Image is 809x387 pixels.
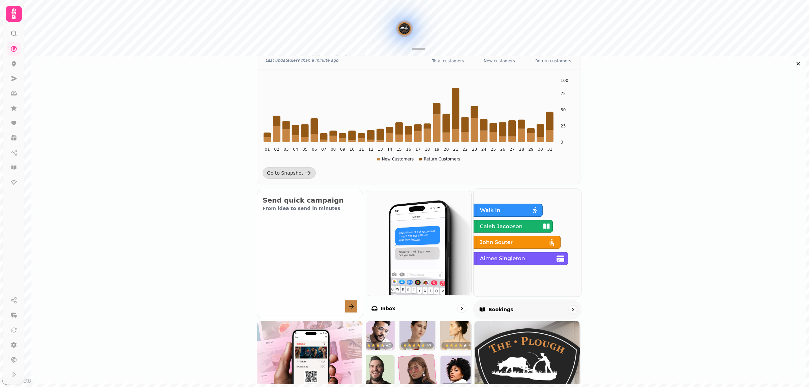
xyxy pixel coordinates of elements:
[529,147,534,152] tspan: 29
[366,190,472,318] a: InboxInbox
[399,23,410,34] button: The Plough
[538,147,543,152] tspan: 30
[510,147,515,152] tspan: 27
[263,205,357,212] p: From idea to send in minutes
[462,147,468,152] tspan: 22
[561,124,566,128] tspan: 25
[419,156,460,162] div: Return Customers
[2,377,32,385] a: Mapbox logo
[265,147,270,152] tspan: 01
[432,58,464,64] p: Total customers
[396,147,401,152] tspan: 15
[267,170,303,176] div: Go to Snapshot
[368,147,373,152] tspan: 12
[561,91,566,96] tspan: 75
[387,147,392,152] tspan: 14
[453,147,458,152] tspan: 21
[481,147,486,152] tspan: 24
[547,147,552,152] tspan: 31
[472,147,477,152] tspan: 23
[283,147,289,152] tspan: 03
[340,147,345,152] tspan: 09
[293,147,298,152] tspan: 04
[561,108,566,112] tspan: 50
[263,196,357,205] h2: Send quick campaign
[500,147,505,152] tspan: 26
[399,23,410,36] div: Map marker
[350,147,355,152] tspan: 10
[793,58,804,69] button: Close drawer
[569,306,576,313] svg: go to
[321,147,326,152] tspan: 07
[263,167,316,179] a: Go to Snapshot
[535,58,571,64] p: Return customers
[561,140,563,145] tspan: 0
[484,58,515,64] p: New customers
[274,147,279,152] tspan: 02
[378,147,383,152] tspan: 13
[473,188,580,296] img: Bookings
[488,306,513,313] p: Bookings
[406,147,411,152] tspan: 16
[377,156,414,162] div: New Customers
[444,147,449,152] tspan: 20
[519,147,524,152] tspan: 28
[381,305,395,312] p: Inbox
[365,189,471,295] img: Inbox
[458,305,465,312] svg: go to
[331,147,336,152] tspan: 08
[561,78,568,83] tspan: 100
[257,190,363,318] button: Send quick campaignFrom idea to send in minutes
[491,147,496,152] tspan: 25
[415,147,420,152] tspan: 17
[302,147,307,152] tspan: 05
[312,147,317,152] tspan: 06
[473,188,581,319] a: BookingsBookings
[425,147,430,152] tspan: 18
[359,147,364,152] tspan: 11
[434,147,439,152] tspan: 19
